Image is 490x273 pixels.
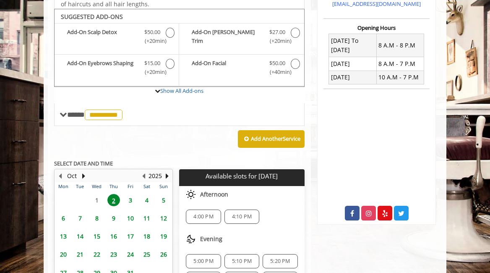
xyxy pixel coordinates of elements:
button: Add AnotherService [238,130,305,148]
td: Select day24 [122,245,139,263]
td: Select day2 [105,191,122,209]
img: afternoon slots [186,189,196,199]
span: 9 [107,212,120,224]
span: 5:20 PM [270,258,290,265]
th: Sat [138,182,155,191]
span: (+20min ) [268,37,287,45]
td: Select day10 [122,209,139,227]
span: (+20min ) [143,37,162,45]
span: 16 [107,230,120,242]
b: Add Another Service [251,135,300,142]
td: Select day14 [72,227,89,245]
button: 2025 [149,171,162,181]
img: evening slots [186,234,196,244]
span: 6 [57,212,70,224]
label: Add-On Eyebrows Shaping [59,59,175,79]
span: 17 [124,230,137,242]
span: $15.00 [144,59,160,68]
td: Select day5 [155,191,172,209]
span: 12 [157,212,170,224]
span: Evening [200,236,222,242]
td: Select day13 [55,227,72,245]
button: Next Month [80,171,87,181]
span: 8 [91,212,103,224]
td: Select day15 [89,227,105,245]
span: 3 [124,194,137,206]
th: Thu [105,182,122,191]
span: 4:00 PM [193,213,213,220]
b: Add-On Eyebrows Shaping [67,59,139,76]
span: $50.00 [269,59,285,68]
span: 22 [91,248,103,260]
span: 5:00 PM [193,258,213,265]
td: Select day20 [55,245,72,263]
td: Select day6 [55,209,72,227]
td: Select day12 [155,209,172,227]
td: Select day19 [155,227,172,245]
td: Select day17 [122,227,139,245]
b: SELECT DATE AND TIME [54,160,113,167]
th: Mon [55,182,72,191]
span: 23 [107,248,120,260]
td: 8 A.M - 8 P.M [376,34,424,57]
td: Select day11 [138,209,155,227]
span: 18 [141,230,153,242]
th: Tue [72,182,89,191]
a: Show All Add-ons [160,87,203,94]
span: (+40min ) [268,68,287,76]
b: Add-On [PERSON_NAME] Trim [192,28,264,45]
span: 13 [57,230,70,242]
div: 5:20 PM [263,254,297,268]
b: Add-On Facial [192,59,264,76]
span: 2 [107,194,120,206]
td: Select day8 [89,209,105,227]
td: [DATE] To [DATE] [329,34,376,57]
label: Add-On Scalp Detox [59,28,175,47]
span: 19 [157,230,170,242]
span: 24 [124,248,137,260]
td: Select day9 [105,209,122,227]
th: Wed [89,182,105,191]
td: Select day25 [138,245,155,263]
td: Select day18 [138,227,155,245]
span: 4:10 PM [232,213,252,220]
p: Available slots for [DATE] [182,173,301,180]
span: 5:10 PM [232,258,252,265]
td: Select day4 [138,191,155,209]
span: 14 [74,230,86,242]
span: 25 [141,248,153,260]
span: Afternoon [200,191,228,198]
td: Select day26 [155,245,172,263]
span: 5 [157,194,170,206]
div: 4:00 PM [186,210,221,224]
label: Add-On Facial [183,59,300,79]
th: Sun [155,182,172,191]
span: 15 [91,230,103,242]
label: Add-On Beard Trim [183,28,300,47]
span: $27.00 [269,28,285,37]
button: Previous Month [57,171,63,181]
td: Select day22 [89,245,105,263]
td: Select day7 [72,209,89,227]
span: 26 [157,248,170,260]
b: Add-On Scalp Detox [67,28,139,45]
th: Fri [122,182,139,191]
td: 10 A.M - 7 P.M [376,71,424,84]
button: Next Year [164,171,170,181]
button: Oct [67,171,77,181]
span: 7 [74,212,86,224]
span: 20 [57,248,70,260]
td: Select day3 [122,191,139,209]
span: 10 [124,212,137,224]
span: 21 [74,248,86,260]
h3: Opening Hours [323,25,430,31]
td: Select day23 [105,245,122,263]
td: [DATE] [329,57,376,71]
b: SUGGESTED ADD-ONS [61,13,123,21]
div: 5:00 PM [186,254,221,268]
td: Select day21 [72,245,89,263]
td: 8 A.M - 7 P.M [376,57,424,71]
td: Select day16 [105,227,122,245]
div: The Made Man Master Haircut Add-onS [54,9,305,87]
div: 4:10 PM [224,210,259,224]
